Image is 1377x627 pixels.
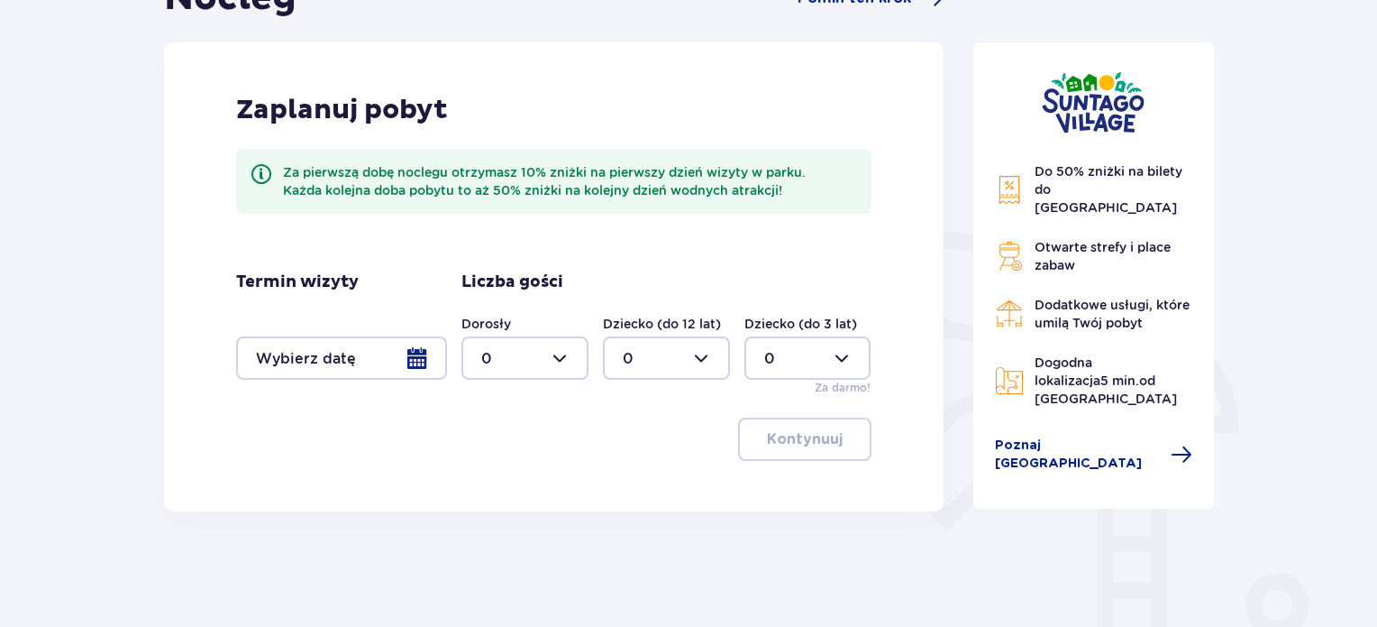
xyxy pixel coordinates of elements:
span: Dodatkowe usługi, które umilą Twój pobyt [1035,298,1190,330]
p: Termin wizyty [236,272,359,293]
span: Dogodna lokalizacja od [GEOGRAPHIC_DATA] [1035,355,1177,406]
p: Liczba gości [461,272,563,293]
img: Map Icon [995,366,1024,395]
span: Do 50% zniżki na bilety do [GEOGRAPHIC_DATA] [1035,164,1182,215]
button: Kontynuuj [738,418,871,461]
p: Za darmo! [815,380,871,396]
label: Dziecko (do 12 lat) [603,315,721,333]
img: Suntago Village [1042,71,1144,134]
img: Discount Icon [995,175,1024,205]
span: 5 min. [1100,373,1139,388]
span: Poznaj [GEOGRAPHIC_DATA] [995,437,1161,473]
label: Dorosły [461,315,511,333]
p: Kontynuuj [767,429,843,449]
span: Otwarte strefy i place zabaw [1035,240,1171,272]
label: Dziecko (do 3 lat) [744,315,857,333]
p: Zaplanuj pobyt [236,93,448,127]
a: Poznaj [GEOGRAPHIC_DATA] [995,437,1193,473]
img: Restaurant Icon [995,300,1024,328]
img: Grill Icon [995,242,1024,271]
div: Za pierwszą dobę noclegu otrzymasz 10% zniżki na pierwszy dzień wizyty w parku. Każda kolejna dob... [283,163,857,199]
